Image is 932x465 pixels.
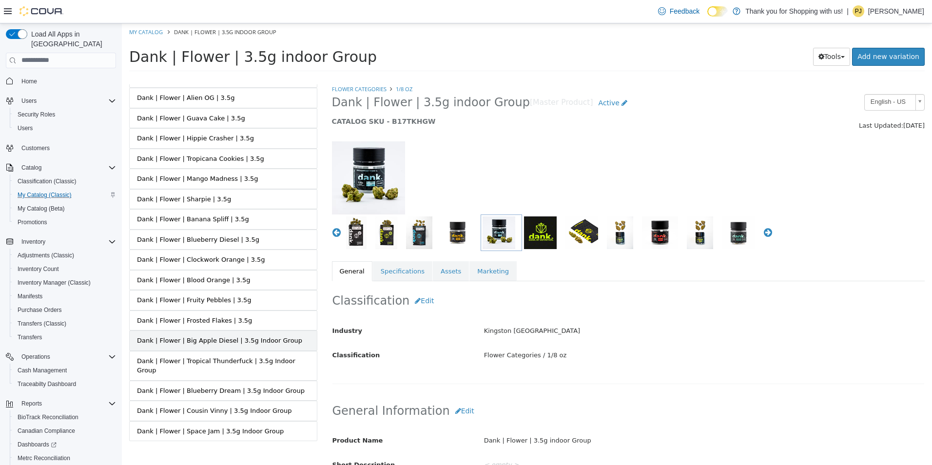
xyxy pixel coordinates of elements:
span: Canadian Compliance [14,425,116,437]
span: Inventory Manager (Classic) [14,277,116,289]
a: My Catalog (Classic) [14,189,76,201]
div: Dank | Flower | Banana Spliff | 3.5g [15,191,127,201]
span: Metrc Reconciliation [14,452,116,464]
span: PJ [855,5,862,17]
p: [PERSON_NAME] [868,5,924,17]
button: Operations [2,350,120,364]
a: Classification (Classic) [14,175,80,187]
span: Inventory [21,238,45,246]
a: Promotions [14,216,51,228]
p: | [847,5,849,17]
a: English - US [742,71,803,87]
button: Operations [18,351,54,363]
small: [Master Product] [408,76,471,83]
a: BioTrack Reconciliation [14,411,82,423]
div: Dank | Flower | Blueberry Dream | 3.5g Indoor Group [15,363,183,372]
button: My Catalog (Beta) [10,202,120,215]
span: Classification (Classic) [14,175,116,187]
div: Dank | Flower | Sharpie | 3.5g [15,171,109,181]
a: Specifications [251,238,311,258]
span: Inventory Count [18,265,59,273]
button: Next [641,204,651,214]
span: Manifests [14,291,116,302]
div: Dank | Flower | Mango Madness | 3.5g [15,151,136,160]
a: Traceabilty Dashboard [14,378,80,390]
button: Transfers [10,330,120,344]
button: Security Roles [10,108,120,121]
a: Marketing [348,238,395,258]
span: English - US [743,71,790,86]
div: Dank | Flower | Blood Orange | 3.5g [15,252,128,262]
span: Dashboards [18,441,57,448]
span: Manifests [18,292,42,300]
span: Cash Management [18,367,67,374]
div: Dank | Flower | Space Jam | 3.5g Indoor Group [15,403,162,413]
button: Manifests [10,290,120,303]
div: Dank | Flower | Hippie Crasher | 3.5g [15,110,132,120]
button: Cash Management [10,364,120,377]
span: Industry [211,304,241,311]
button: Catalog [18,162,45,174]
h2: General Information [211,379,803,397]
span: Transfers [18,333,42,341]
button: Users [2,94,120,108]
div: Dank | Flower | Tropical Thunderfuck | 3.5g Indoor Group [15,333,188,352]
div: Dank | Flower | Big Apple Diesel | 3.5g Indoor Group [15,312,180,322]
span: Purchase Orders [18,306,62,314]
span: Purchase Orders [14,304,116,316]
span: Dank | Flower | 3.5g indoor Group [7,25,255,42]
a: Cash Management [14,365,71,376]
a: My Catalog [7,5,41,12]
button: Users [10,121,120,135]
button: Inventory [2,235,120,249]
span: Inventory Count [14,263,116,275]
span: Metrc Reconciliation [18,454,70,462]
span: BioTrack Reconciliation [18,413,78,421]
span: Home [18,75,116,87]
div: Kingston [GEOGRAPHIC_DATA] [355,299,810,316]
button: My Catalog (Classic) [10,188,120,202]
span: Inventory [18,236,116,248]
button: Catalog [2,161,120,174]
span: Customers [21,144,50,152]
button: Users [18,95,40,107]
span: Load All Apps in [GEOGRAPHIC_DATA] [27,29,116,49]
span: Dank | Flower | 3.5g indoor Group [52,5,155,12]
a: Users [14,122,37,134]
h5: CATALOG SKU - B17TKHGW [210,94,651,102]
button: Previous [210,204,220,214]
a: Assets [311,238,347,258]
span: Reports [21,400,42,407]
button: Home [2,74,120,88]
span: Short Description [211,438,273,445]
div: Dank | Flower | Clockwork Orange | 3.5g [15,232,143,241]
span: [DATE] [781,98,803,106]
div: Dank | Flower | 3.5g indoor Group [355,409,810,426]
button: Inventory [18,236,49,248]
div: Pushyan Jhaveri [853,5,864,17]
button: Reports [18,398,46,409]
span: Promotions [18,218,47,226]
a: Manifests [14,291,46,302]
button: Classification (Classic) [10,174,120,188]
button: Purchase Orders [10,303,120,317]
span: Product Name [211,413,261,421]
a: Flower Categories [210,62,265,69]
span: Cash Management [14,365,116,376]
span: Canadian Compliance [18,427,75,435]
a: Adjustments (Classic) [14,250,78,261]
button: Metrc Reconciliation [10,451,120,465]
a: Security Roles [14,109,59,120]
span: Transfers [14,331,116,343]
span: Active [477,76,498,83]
span: Reports [18,398,116,409]
span: Transfers (Classic) [14,318,116,329]
span: My Catalog (Classic) [14,189,116,201]
a: Customers [18,142,54,154]
button: Edit [328,379,358,397]
button: Customers [2,141,120,155]
a: Transfers (Classic) [14,318,70,329]
button: Inventory Count [10,262,120,276]
span: Adjustments (Classic) [18,252,74,259]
